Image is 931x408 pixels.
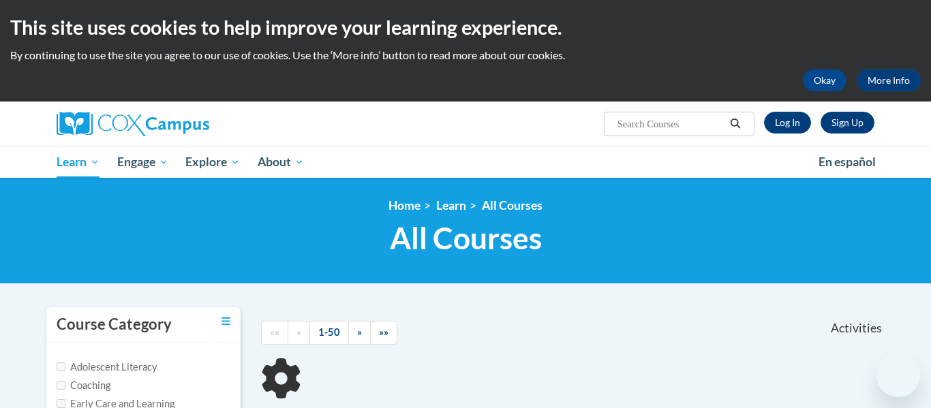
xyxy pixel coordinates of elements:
[261,321,288,345] a: Begining
[616,116,725,132] input: Search Courses
[821,112,874,134] a: Register
[270,326,279,338] span: ««
[57,112,316,136] a: Cox Campus
[803,69,846,91] button: Okay
[57,362,65,371] input: Checkbox for Options
[57,112,209,136] img: Cox Campus
[108,146,177,178] a: Engage
[357,326,362,338] span: »
[436,198,466,213] a: Learn
[57,314,172,335] h3: Course Category
[810,148,885,176] a: En español
[57,360,157,375] label: Adolescent Literacy
[57,378,110,393] label: Coaching
[10,14,921,41] h2: This site uses cookies to help improve your learning experience.
[57,399,65,408] input: Checkbox for Options
[36,146,895,178] div: Main menu
[48,146,108,178] a: Learn
[57,154,100,170] span: Learn
[370,321,397,345] a: End
[288,321,310,345] a: Previous
[764,112,811,134] a: Log In
[177,146,249,178] a: Explore
[222,314,230,329] a: Toggle collapse
[117,154,168,170] span: Engage
[296,326,301,338] span: «
[10,48,921,63] p: By continuing to use the site you agree to our use of cookies. Use the ‘More info’ button to read...
[482,198,543,213] a: All Courses
[258,154,304,170] span: About
[390,220,542,256] span: All Courses
[819,155,876,169] span: En español
[857,69,921,91] a: More Info
[249,146,313,178] a: About
[725,116,746,132] button: Search
[57,381,65,390] input: Checkbox for Options
[379,326,388,338] span: »»
[388,198,421,213] a: Home
[348,321,371,345] a: Next
[185,154,240,170] span: Explore
[309,321,349,345] a: 1-50
[876,354,920,397] iframe: Button to launch messaging window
